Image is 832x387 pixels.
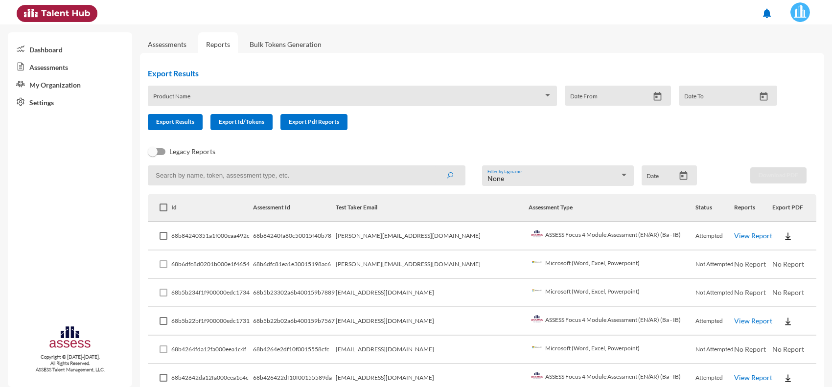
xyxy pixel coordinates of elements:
td: 68b5b22bf1f900000edc1731 [171,307,253,336]
a: View Report [734,317,772,325]
td: 68b4264fda12fa000eea1c4f [171,336,253,364]
td: Attempted [695,222,734,250]
button: Open calendar [755,91,772,102]
span: No Report [772,260,804,268]
span: No Report [772,345,804,353]
th: Assessment Type [529,194,696,222]
a: Bulk Tokens Generation [242,32,329,56]
th: Status [695,194,734,222]
button: Open calendar [649,91,666,102]
td: 68b84240351a1f000eaa492c [171,222,253,250]
span: Export Results [156,118,194,125]
a: Dashboard [8,40,132,58]
a: Assessments [8,58,132,75]
span: No Report [772,288,804,296]
th: Export PDF [772,194,816,222]
a: View Report [734,373,772,382]
a: Assessments [148,40,186,48]
button: Download PDF [750,167,807,183]
td: 68b5b22b02a6b400159b7567 [253,307,336,336]
span: Download PDF [759,171,798,179]
button: Export Pdf Reports [280,114,347,130]
th: Assessment Id [253,194,336,222]
p: Copyright © [DATE]-[DATE]. All Rights Reserved. ASSESS Talent Management, LLC. [8,354,132,373]
button: Export Id/Tokens [210,114,273,130]
td: 68b6dfc81ea1e30015198ac6 [253,250,336,279]
img: assesscompany-logo.png [48,325,92,352]
td: [PERSON_NAME][EMAIL_ADDRESS][DOMAIN_NAME] [336,250,529,279]
input: Search by name, token, assessment type, etc. [148,165,465,185]
span: None [487,174,504,182]
td: 68b6dfc8d0201b000e1f4654 [171,250,253,279]
td: [PERSON_NAME][EMAIL_ADDRESS][DOMAIN_NAME] [336,222,529,250]
td: Not Attempted [695,336,734,364]
a: View Report [734,231,772,240]
span: No Report [734,345,766,353]
td: 68b5b234f1f900000edc1734 [171,279,253,307]
a: Settings [8,93,132,111]
td: Microsoft (Word, Excel, Powerpoint) [529,336,696,364]
td: 68b4264e2df10f0015558cfc [253,336,336,364]
th: Id [171,194,253,222]
td: Not Attempted [695,279,734,307]
span: Export Pdf Reports [289,118,339,125]
td: [EMAIL_ADDRESS][DOMAIN_NAME] [336,307,529,336]
td: Attempted [695,307,734,336]
td: Not Attempted [695,250,734,279]
mat-icon: notifications [761,7,773,19]
a: Reports [198,32,238,56]
td: ASSESS Focus 4 Module Assessment (EN/AR) (Ba - IB) [529,222,696,250]
a: My Organization [8,75,132,93]
button: Export Results [148,114,203,130]
span: No Report [734,260,766,268]
td: [EMAIL_ADDRESS][DOMAIN_NAME] [336,279,529,307]
td: 68b84240fa80c50015f40b78 [253,222,336,250]
td: Microsoft (Word, Excel, Powerpoint) [529,279,696,307]
th: Reports [734,194,773,222]
h2: Export Results [148,68,785,78]
td: ASSESS Focus 4 Module Assessment (EN/AR) (Ba - IB) [529,307,696,336]
td: 68b5b23302a6b400159b7889 [253,279,336,307]
span: Export Id/Tokens [219,118,264,125]
span: Legacy Reports [169,146,215,158]
span: No Report [734,288,766,296]
td: Microsoft (Word, Excel, Powerpoint) [529,250,696,279]
button: Open calendar [675,171,692,181]
td: [EMAIL_ADDRESS][DOMAIN_NAME] [336,336,529,364]
th: Test Taker Email [336,194,529,222]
